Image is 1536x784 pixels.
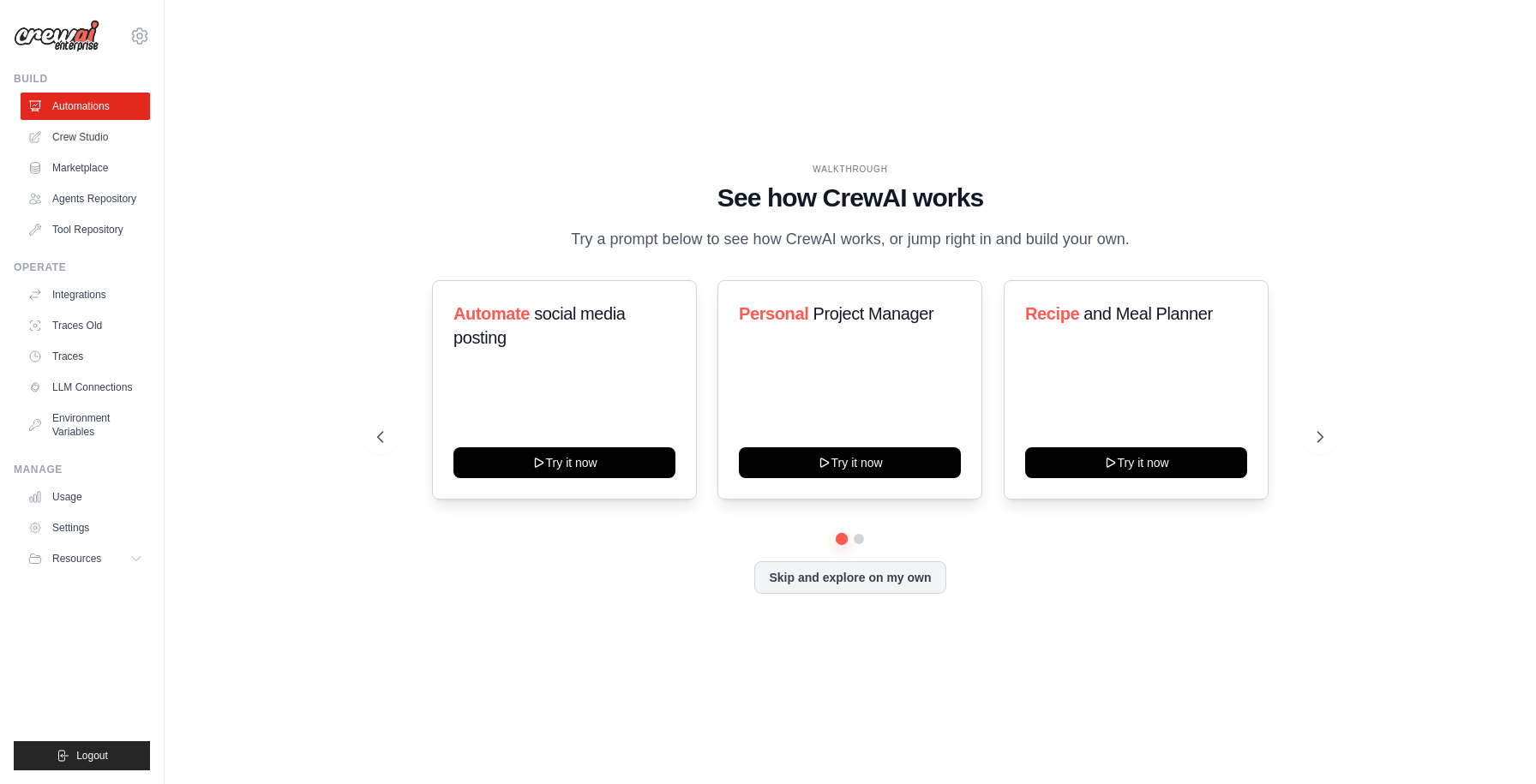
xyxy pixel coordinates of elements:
a: LLM Connections [21,374,150,401]
a: Marketplace [21,154,150,182]
a: Environment Variables [21,404,150,446]
a: Settings [21,514,150,542]
div: Manage [14,463,150,476]
button: Skip and explore on my own [754,561,945,594]
button: Try it now [453,447,675,478]
a: Traces [21,343,150,370]
img: Logo [14,20,99,52]
span: Personal [739,304,808,323]
button: Logout [14,741,150,770]
a: Automations [21,93,150,120]
span: Automate [453,304,530,323]
a: Agents Repository [21,185,150,212]
a: Traces Old [21,312,150,339]
button: Try it now [1025,447,1247,478]
p: Try a prompt below to see how CrewAI works, or jump right in and build your own. [562,227,1138,252]
span: and Meal Planner [1083,304,1212,323]
div: Build [14,72,150,86]
a: Usage [21,483,150,511]
span: Project Manager [813,304,934,323]
button: Resources [21,545,150,572]
iframe: Chat Widget [1450,702,1536,784]
span: Recipe [1025,304,1079,323]
div: WALKTHROUGH [377,163,1323,176]
a: Integrations [21,281,150,308]
span: social media posting [453,304,626,347]
span: Logout [76,749,108,763]
div: Operate [14,260,150,274]
a: Crew Studio [21,123,150,151]
span: Resources [52,552,101,566]
h1: See how CrewAI works [377,183,1323,213]
a: Tool Repository [21,216,150,243]
button: Try it now [739,447,961,478]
